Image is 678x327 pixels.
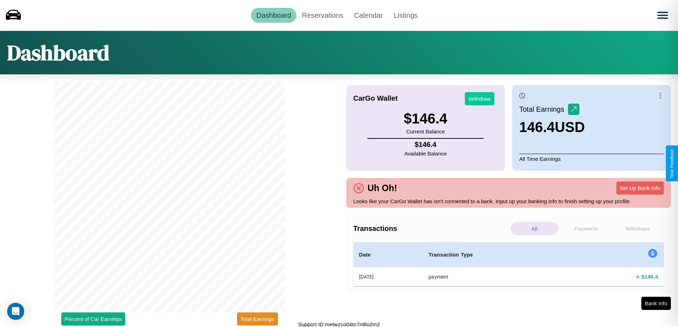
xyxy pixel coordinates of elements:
[641,297,671,310] button: Bank Info
[404,111,447,127] h3: $ 146.4
[519,154,664,164] p: All Time Earnings
[404,149,447,158] p: Available Balance
[641,273,658,280] h4: $ 146.4
[353,225,509,233] h4: Transactions
[465,92,494,105] button: Withdraw
[296,8,349,23] a: Reservations
[7,38,109,67] h1: Dashboard
[353,94,398,102] h4: CarGo Wallet
[61,312,125,326] button: Percent of Car Earnings
[404,127,447,136] p: Current Balance
[237,312,278,326] button: Total Earnings
[653,5,673,25] button: Open menu
[669,149,674,178] div: Give Feedback
[349,8,388,23] a: Calendar
[353,267,423,286] th: [DATE]
[251,8,296,23] a: Dashboard
[404,141,447,149] h4: $ 146.4
[614,222,662,235] p: Withdraws
[429,250,565,259] h4: Transaction Type
[616,181,664,195] button: Set Up Bank Info
[423,267,571,286] th: payment
[359,250,417,259] h4: Date
[510,222,558,235] p: All
[519,119,585,135] h3: 146.4 USD
[364,183,401,193] h4: Uh Oh!
[388,8,423,23] a: Listings
[7,303,24,320] div: Open Intercom Messenger
[353,196,664,206] p: Looks like your CarGo Wallet has isn't connected to a bank. Input up your banking info to finish ...
[519,103,568,116] p: Total Earnings
[562,222,610,235] p: Payments
[353,242,664,286] table: simple table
